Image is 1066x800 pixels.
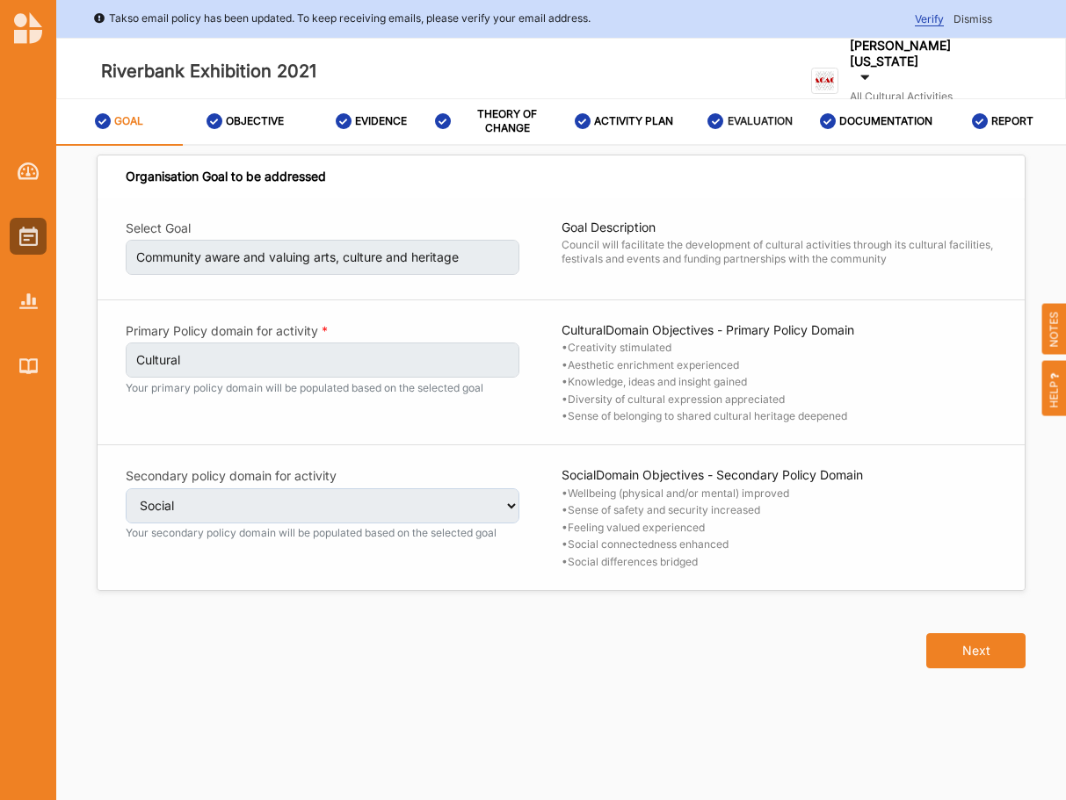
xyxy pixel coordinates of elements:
[850,38,1014,69] label: [PERSON_NAME][US_STATE]
[728,114,793,128] label: EVALUATION
[114,114,143,128] label: GOAL
[10,218,47,255] a: Activities
[93,10,591,27] div: Takso email policy has been updated. To keep receiving emails, please verify your email address.
[226,114,284,128] label: OBJECTIVE
[19,227,38,246] img: Activities
[10,348,47,385] a: Library
[915,12,944,26] span: Verify
[14,12,42,44] img: logo
[954,12,992,25] span: Dismiss
[594,114,673,128] label: ACTIVITY PLAN
[811,68,838,95] img: logo
[926,633,1026,668] button: Next
[19,358,38,373] img: Library
[355,114,407,128] label: EVIDENCE
[126,169,326,184] div: Organisation Goal to be addressed
[10,283,47,320] a: Reports
[101,57,316,86] label: Riverbank Exhibition 2021
[454,107,561,135] label: THEORY OF CHANGE
[991,114,1033,128] label: REPORT
[19,293,38,308] img: Reports
[10,153,47,190] a: Dashboard
[839,114,932,128] label: DOCUMENTATION
[18,162,40,180] img: Dashboard
[850,90,1014,118] label: All Cultural Activities Organisation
